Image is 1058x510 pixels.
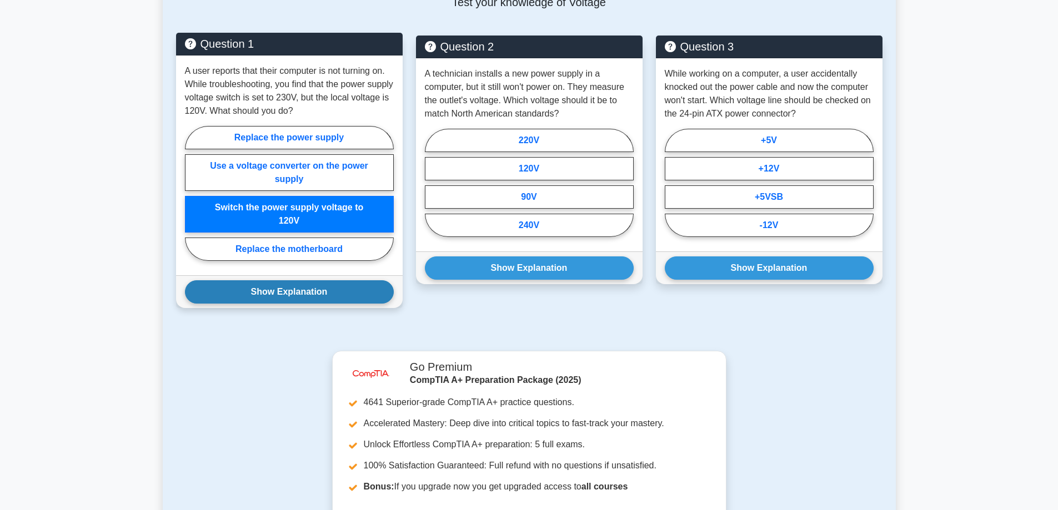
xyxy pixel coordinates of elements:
[665,256,874,280] button: Show Explanation
[425,40,634,53] h5: Question 2
[185,196,394,233] label: Switch the power supply voltage to 120V
[665,129,874,152] label: +5V
[185,154,394,191] label: Use a voltage converter on the power supply
[665,157,874,180] label: +12V
[185,37,394,51] h5: Question 1
[425,185,634,209] label: 90V
[425,214,634,237] label: 240V
[185,238,394,261] label: Replace the motherboard
[425,256,634,280] button: Show Explanation
[665,185,874,209] label: +5VSB
[185,280,394,304] button: Show Explanation
[425,67,634,120] p: A technician installs a new power supply in a computer, but it still won't power on. They measure...
[665,214,874,237] label: -12V
[185,126,394,149] label: Replace the power supply
[185,64,394,118] p: A user reports that their computer is not turning on. While troubleshooting, you find that the po...
[425,129,634,152] label: 220V
[425,157,634,180] label: 120V
[665,67,874,120] p: While working on a computer, a user accidentally knocked out the power cable and now the computer...
[665,40,874,53] h5: Question 3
